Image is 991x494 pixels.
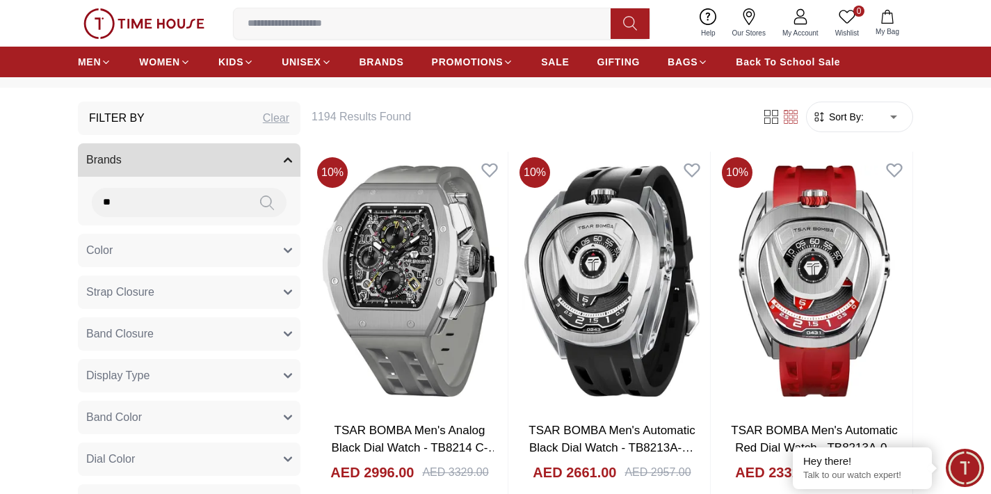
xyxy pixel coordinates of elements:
h3: Filter By [89,110,145,127]
span: PROMOTIONS [432,55,503,69]
span: Color [86,242,113,259]
span: 10 % [519,157,550,188]
span: 0 [853,6,864,17]
span: Band Color [86,409,142,426]
button: Color [78,234,300,267]
img: TSAR BOMBA Men's Automatic Red Dial Watch - TB8213A-04 SET [716,152,912,411]
span: Sort By: [826,110,864,124]
a: MEN [78,49,111,74]
button: Strap Closure [78,276,300,309]
a: KIDS [218,49,254,74]
button: Brands [78,143,300,177]
div: Clear [263,110,289,127]
a: TSAR BOMBA Men's Automatic Black Dial Watch - TB8213A-06 SET [529,424,695,472]
img: TSAR BOMBA Men's Analog Black Dial Watch - TB8214 C-Grey [312,152,508,411]
p: Talk to our watch expert! [803,470,921,481]
a: BAGS [668,49,708,74]
button: Dial Color [78,443,300,476]
span: Our Stores [727,28,771,38]
span: Strap Closure [86,284,154,301]
a: GIFTING [597,49,640,74]
a: SALE [541,49,569,74]
span: WOMEN [139,55,180,69]
a: Back To School Sale [736,49,840,74]
span: Help [695,28,721,38]
span: UNISEX [282,55,321,69]
a: TSAR BOMBA Men's Analog Black Dial Watch - TB8214 C-Grey [332,424,500,472]
span: BRANDS [360,55,404,69]
span: 10 % [317,157,348,188]
span: Wishlist [830,28,864,38]
button: My Bag [867,7,908,40]
a: Our Stores [724,6,774,41]
span: Dial Color [86,451,135,468]
span: My Account [777,28,824,38]
a: UNISEX [282,49,331,74]
a: Help [693,6,724,41]
button: Band Closure [78,317,300,351]
h4: AED 2331.00 [735,463,819,482]
h4: AED 2996.00 [330,463,414,482]
span: Back To School Sale [736,55,840,69]
span: Display Type [86,367,150,384]
button: Band Color [78,401,300,434]
span: Band Closure [86,326,154,342]
span: 10 % [722,157,752,188]
div: AED 3329.00 [422,464,488,481]
h4: AED 2661.00 [533,463,616,482]
img: TSAR BOMBA Men's Automatic Black Dial Watch - TB8213A-06 SET [514,152,710,411]
span: SALE [541,55,569,69]
span: GIFTING [597,55,640,69]
a: BRANDS [360,49,404,74]
span: KIDS [218,55,243,69]
a: 0Wishlist [827,6,867,41]
a: WOMEN [139,49,191,74]
a: PROMOTIONS [432,49,514,74]
button: Display Type [78,359,300,392]
div: Hey there! [803,454,921,468]
span: Brands [86,152,122,168]
button: Sort By: [812,110,864,124]
span: BAGS [668,55,698,69]
a: TSAR BOMBA Men's Automatic Red Dial Watch - TB8213A-04 SET [731,424,899,472]
span: My Bag [870,26,905,37]
div: AED 2957.00 [625,464,691,481]
h6: 1194 Results Found [312,109,745,125]
div: Chat Widget [946,449,984,487]
img: ... [83,8,204,39]
span: MEN [78,55,101,69]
